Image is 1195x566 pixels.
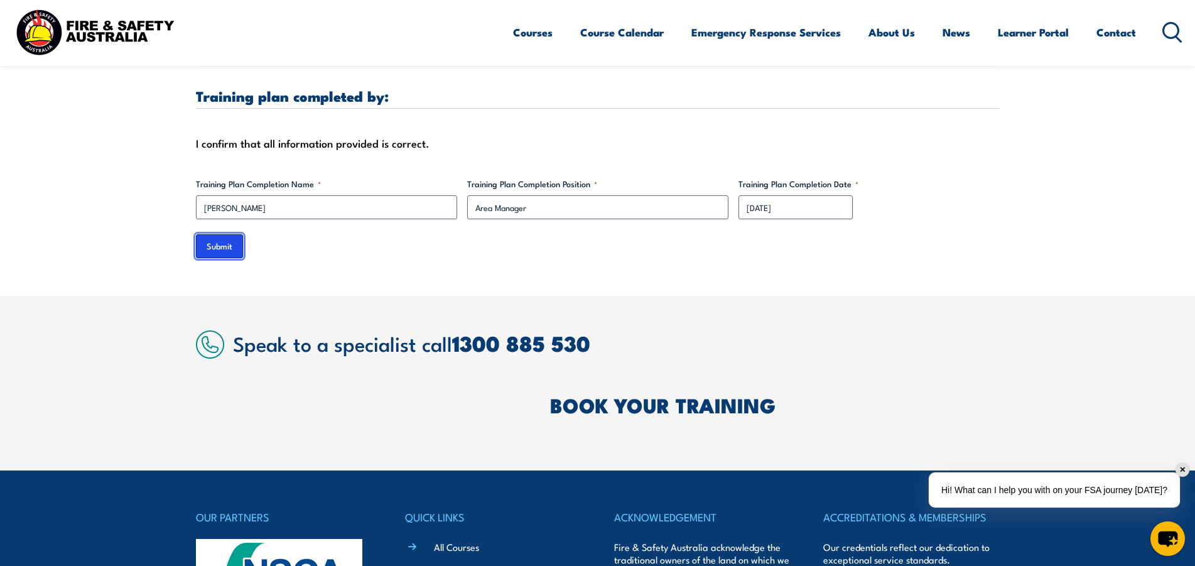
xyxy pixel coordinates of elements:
[513,16,553,49] a: Courses
[1096,16,1136,49] a: Contact
[998,16,1069,49] a: Learner Portal
[196,134,1000,153] div: I confirm that all information provided is correct.
[196,234,243,258] input: Submit
[233,332,1000,354] h2: Speak to a specialist call
[738,178,1000,190] label: Training Plan Completion Date
[823,508,999,526] h4: ACCREDITATIONS & MEMBERSHIPS
[452,326,590,359] a: 1300 885 530
[196,508,372,526] h4: OUR PARTNERS
[405,508,581,526] h4: QUICK LINKS
[550,396,1000,413] h2: BOOK YOUR TRAINING
[943,16,970,49] a: News
[434,540,479,553] a: All Courses
[1150,521,1185,556] button: chat-button
[868,16,915,49] a: About Us
[1176,463,1189,477] div: ✕
[738,195,853,219] input: dd/mm/yyyy
[467,178,728,190] label: Training Plan Completion Position
[929,472,1180,508] div: Hi! What can I help you with on your FSA journey [DATE]?
[580,16,664,49] a: Course Calendar
[196,89,1000,103] h3: Training plan completed by:
[691,16,841,49] a: Emergency Response Services
[196,178,457,190] label: Training Plan Completion Name
[614,508,790,526] h4: ACKNOWLEDGEMENT
[823,541,999,566] p: Our credentials reflect our dedication to exceptional service standards.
